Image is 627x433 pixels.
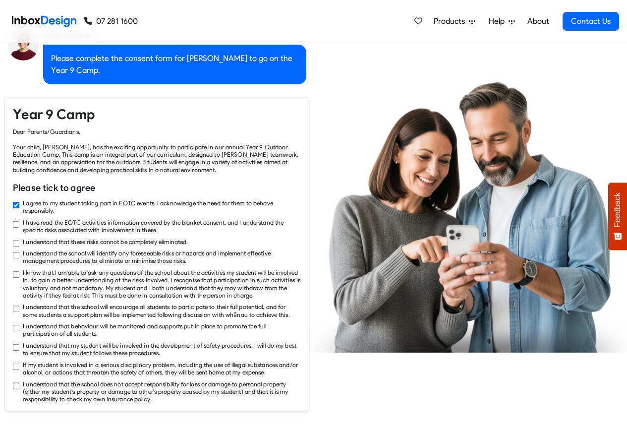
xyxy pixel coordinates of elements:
[23,361,300,376] label: If my student is involved in a serious disciplinary problem, including the use of illegal substan...
[23,303,300,318] label: I understand that the school will encourage all students to participate to their full potential, ...
[13,182,301,195] h6: Please tick to agree
[563,12,619,31] a: Contact Us
[13,128,301,174] div: Dear Parents/Guardians, Your child, [PERSON_NAME], has the exciting opportunity to participate in...
[23,249,300,265] label: I understand the school will identify any foreseeable risks or hazards and implement effective ma...
[23,322,300,338] label: I understand that behaviour will be monitored and supports put in place to promote the full parti...
[43,45,306,84] div: Please complete the consent form for [PERSON_NAME] to go on the Year 9 Camp.
[23,268,300,299] label: I know that I am able to ask any questions of the school about the activities my student will be ...
[7,29,39,61] img: staff_avatar.png
[23,341,300,357] label: I understand that my student will be involved in the development of safety procedures. I will do ...
[434,15,469,27] span: Products
[13,106,301,124] h4: Year 9 Camp
[23,199,300,214] label: I agree to my student taking part in EOTC events. I acknowledge the need for them to behave respo...
[23,380,300,403] label: I understand that the school does not accept responsibility for loss or damage to personal proper...
[485,11,519,31] a: Help
[23,238,188,245] label: I understand that these risks cannot be completely eliminated.
[613,192,622,227] span: Feedback
[430,11,479,31] a: Products
[524,11,552,31] a: About
[84,15,138,27] a: 07 281 1600
[489,15,509,27] span: Help
[23,218,300,234] label: I have read the EOTC activities information covered by the blanket consent, and I understand the ...
[608,183,627,250] button: Feedback - Show survey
